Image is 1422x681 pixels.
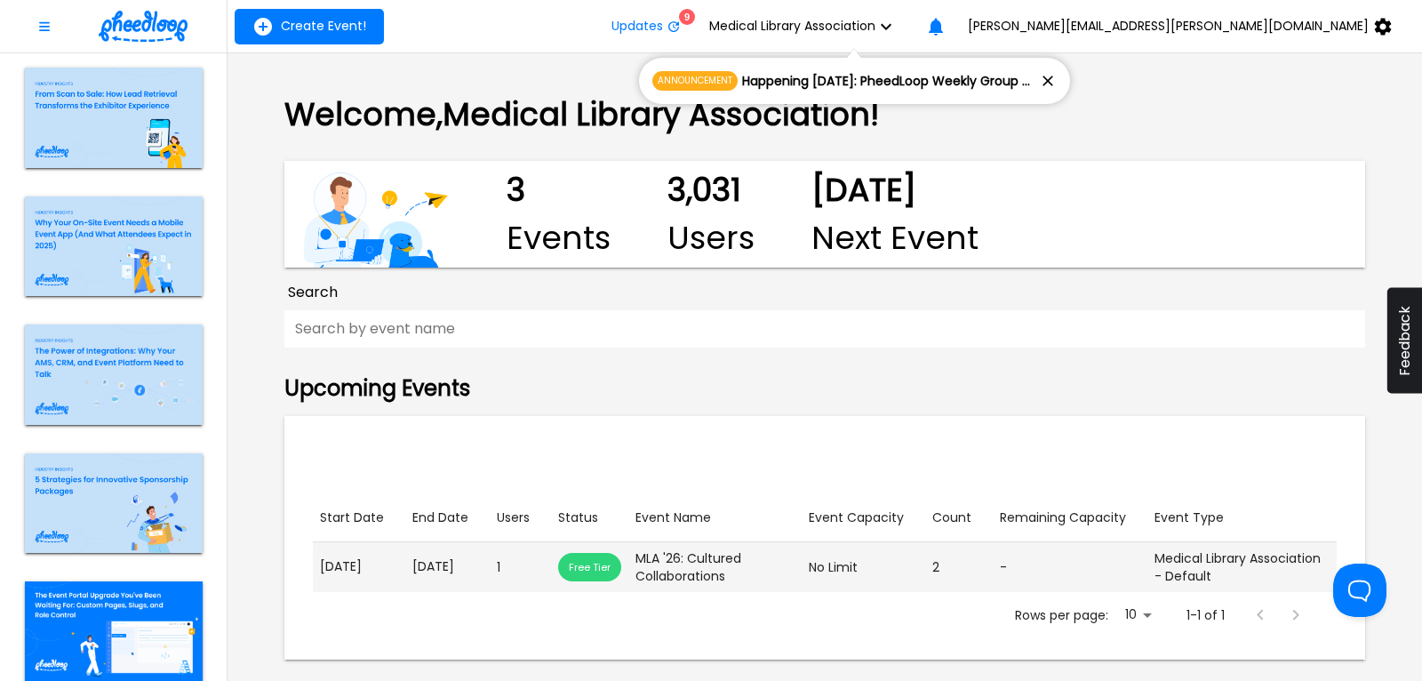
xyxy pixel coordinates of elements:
[611,19,663,33] span: Updates
[1396,306,1413,376] span: Feedback
[405,501,475,534] button: Sort
[597,9,695,44] button: Updates9
[551,501,605,534] button: Sort
[667,166,755,214] p: 3,031
[802,501,911,534] button: Sort
[667,214,755,262] p: Users
[558,507,598,529] div: Status
[652,71,738,91] span: Announcement
[299,161,450,268] img: Event List
[1154,549,1330,585] div: Medical Library Association - Default
[811,166,979,214] p: [DATE]
[1333,564,1386,617] iframe: Toggle Customer Support
[709,19,875,33] span: Medical Library Association
[412,557,483,576] p: [DATE]
[628,501,718,534] button: Sort
[635,549,795,585] div: MLA '26: Cultured Collaborations
[558,560,621,574] span: free tier
[412,507,468,529] div: End Date
[1147,501,1231,534] button: Sort
[968,19,1369,33] span: [PERSON_NAME][EMAIL_ADDRESS][PERSON_NAME][DOMAIN_NAME]
[925,501,979,534] button: Sort
[25,453,203,554] img: blogimage
[635,507,711,529] div: Event Name
[288,282,338,303] span: Search
[742,71,1035,91] span: Happening [DATE]: PheedLoop Weekly Group Onboarding – Registration Part 1
[1000,507,1126,529] div: Remaining Capacity
[932,507,971,529] div: Count
[25,324,203,425] img: blogimage
[320,557,398,576] p: [DATE]
[497,558,544,576] div: 1
[679,9,695,25] div: 9
[313,437,1337,494] div: Table Toolbar
[507,214,611,262] p: Events
[993,501,1133,534] button: Sort
[809,507,904,529] div: Event Capacity
[695,9,918,44] button: Medical Library Association
[25,68,203,168] img: blogimage
[1115,602,1158,628] div: 10
[954,9,1415,44] button: [PERSON_NAME][EMAIL_ADDRESS][PERSON_NAME][DOMAIN_NAME]
[1000,558,1140,576] div: -
[809,558,918,576] div: No Limit
[497,507,530,529] div: Users
[284,376,1365,402] h2: Upcoming Events
[932,558,986,576] div: 2
[99,11,188,42] img: logo
[281,19,366,33] span: Create Event!
[25,196,203,297] img: blogimage
[1015,606,1108,624] p: Rows per page:
[811,214,979,262] p: Next Event
[490,501,537,534] button: Sort
[284,310,1365,348] input: Search by event name
[507,166,611,214] p: 3
[558,553,621,581] div: This event will not use user credits while it has fewer than 100 attendees.
[284,96,1365,132] h1: Welcome, Medical Library Association !
[235,9,384,44] button: add-event
[313,501,391,534] button: Sort
[320,507,384,529] div: Start Date
[1154,507,1224,529] div: Event Type
[1186,606,1225,624] p: 1-1 of 1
